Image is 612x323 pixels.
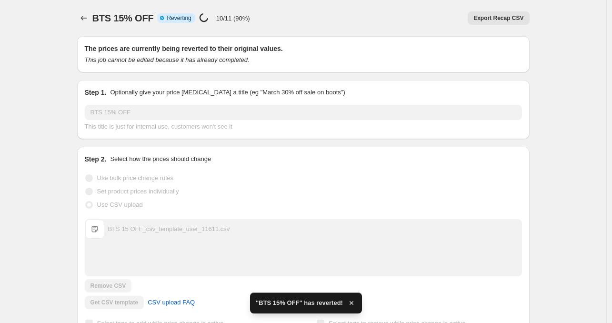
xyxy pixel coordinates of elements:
span: Set product prices individually [97,188,179,195]
span: CSV upload FAQ [148,298,195,307]
input: 30% off holiday sale [85,105,522,120]
span: Reverting [167,14,191,22]
h2: The prices are currently being reverted to their original values. [85,44,522,53]
span: Use bulk price change rules [97,174,173,182]
p: Optionally give your price [MEDICAL_DATA] a title (eg "March 30% off sale on boots") [110,88,345,97]
a: CSV upload FAQ [142,295,201,310]
span: This title is just for internal use, customers won't see it [85,123,232,130]
button: Export Recap CSV [468,11,529,25]
div: BTS 15 OFF_csv_template_user_11611.csv [108,224,230,234]
p: 10/11 (90%) [216,15,250,22]
span: Use CSV upload [97,201,143,208]
span: BTS 15% OFF [92,13,154,23]
button: Price change jobs [77,11,90,25]
span: Export Recap CSV [473,14,523,22]
i: This job cannot be edited because it has already completed. [85,56,250,63]
span: "BTS 15% OFF" has reverted! [256,298,343,308]
h2: Step 2. [85,154,107,164]
h2: Step 1. [85,88,107,97]
p: Select how the prices should change [110,154,211,164]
